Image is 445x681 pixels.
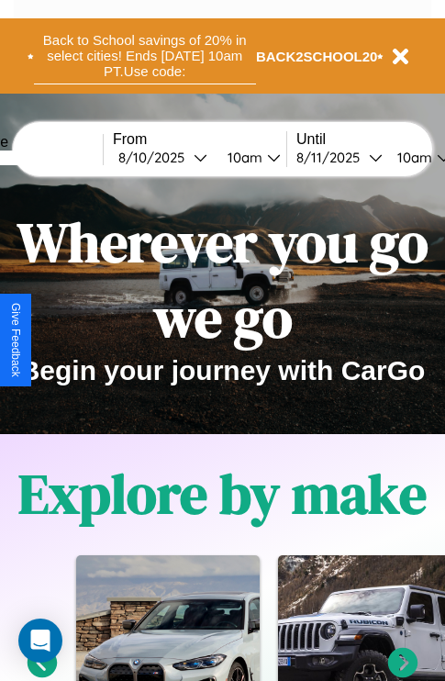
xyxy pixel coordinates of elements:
[113,131,286,148] label: From
[296,149,369,166] div: 8 / 11 / 2025
[213,148,286,167] button: 10am
[388,149,437,166] div: 10am
[34,28,256,84] button: Back to School savings of 20% in select cities! Ends [DATE] 10am PT.Use code:
[256,49,378,64] b: BACK2SCHOOL20
[18,456,427,531] h1: Explore by make
[218,149,267,166] div: 10am
[113,148,213,167] button: 8/10/2025
[118,149,194,166] div: 8 / 10 / 2025
[18,619,62,663] div: Open Intercom Messenger
[9,303,22,377] div: Give Feedback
